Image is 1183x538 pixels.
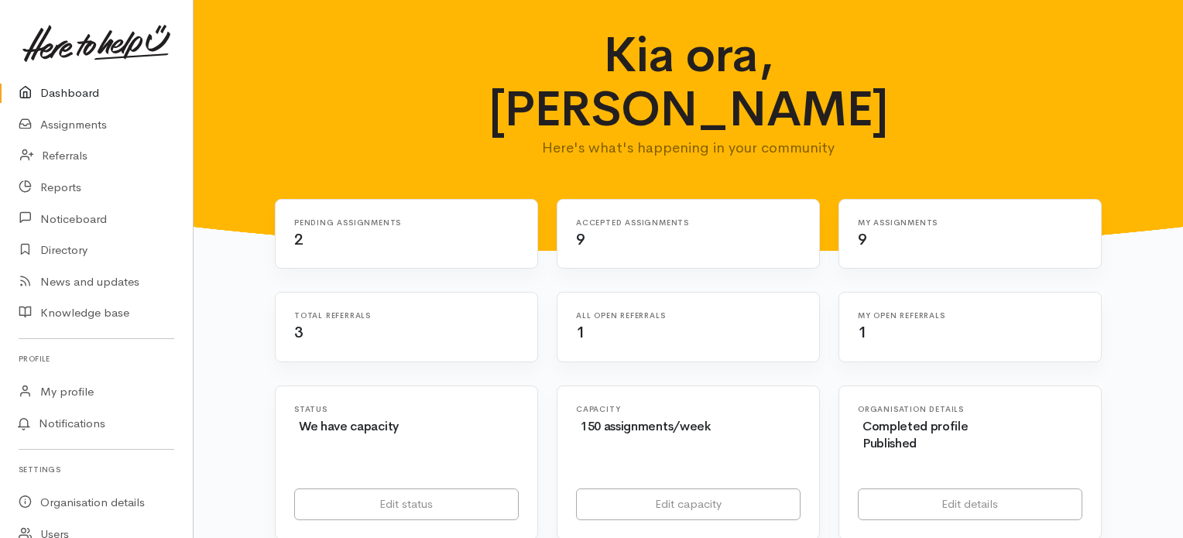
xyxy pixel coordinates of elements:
h6: Status [294,405,519,413]
span: 3 [294,323,303,342]
h6: Accepted assignments [576,218,782,227]
a: Edit details [858,488,1082,520]
h6: My open referrals [858,311,1064,320]
span: 9 [858,230,867,249]
h6: Pending assignments [294,218,500,227]
a: Edit status [294,488,519,520]
h6: My assignments [858,218,1064,227]
h6: Profile [19,348,174,369]
h6: Organisation Details [858,405,1082,413]
h1: Kia ora, [PERSON_NAME] [460,28,917,137]
span: 2 [294,230,303,249]
span: 9 [576,230,585,249]
a: Edit capacity [576,488,801,520]
h6: All open referrals [576,311,782,320]
span: 150 assignments/week [581,418,711,434]
span: 1 [858,323,867,342]
h6: Settings [19,459,174,480]
span: Completed profile [862,418,969,434]
span: Published [862,435,917,451]
span: 1 [576,323,585,342]
span: We have capacity [299,418,399,434]
h6: Total referrals [294,311,500,320]
h6: Capacity [576,405,801,413]
p: Here's what's happening in your community [460,137,917,159]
